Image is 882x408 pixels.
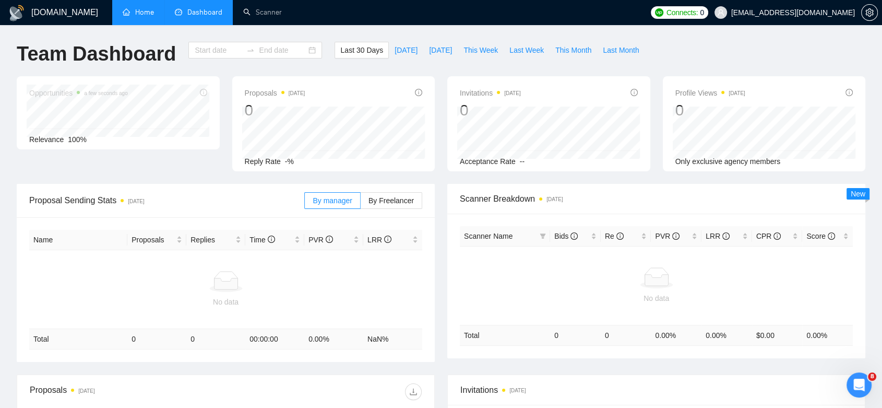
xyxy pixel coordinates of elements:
span: By Freelancer [368,196,414,205]
div: No data [33,296,418,308]
button: [DATE] [389,42,423,59]
time: [DATE] [509,388,526,393]
th: Name [29,230,127,250]
span: Last 30 Days [340,44,383,56]
span: PVR [308,236,333,244]
span: Relevance [29,135,64,144]
input: End date [259,44,306,56]
button: Last 30 Days [335,42,389,59]
span: info-circle [722,232,730,240]
button: download [405,383,422,400]
td: 0.00 % [701,325,752,345]
span: By manager [313,196,352,205]
time: [DATE] [504,90,520,96]
span: user [717,9,724,16]
span: info-circle [845,89,853,96]
span: info-circle [773,232,781,240]
span: Only exclusive agency members [675,157,781,166]
span: Reply Rate [245,157,281,166]
button: This Month [550,42,597,59]
td: 0 [601,325,651,345]
span: Invitations [460,87,521,99]
span: info-circle [570,232,578,240]
span: Scanner Name [464,232,512,240]
span: Time [249,236,275,244]
span: CPR [756,232,781,240]
span: Scanner Breakdown [460,192,853,205]
span: [DATE] [395,44,418,56]
span: Replies [190,234,233,246]
td: 0.00 % [651,325,701,345]
button: Last Week [504,42,550,59]
span: Dashboard [187,8,222,17]
span: Profile Views [675,87,745,99]
span: -- [520,157,525,166]
span: Connects: [666,7,698,18]
td: 0 [127,329,186,349]
span: filter [540,233,546,239]
span: Score [806,232,835,240]
time: [DATE] [128,199,144,204]
img: upwork-logo.png [655,8,663,17]
span: -% [285,157,294,166]
div: 0 [460,100,521,120]
span: Proposal Sending Stats [29,194,304,207]
span: Proposals [132,234,174,246]
time: [DATE] [729,90,745,96]
span: info-circle [616,232,624,240]
span: Bids [554,232,578,240]
span: This Week [463,44,498,56]
span: Proposals [245,87,305,99]
span: info-circle [672,232,680,240]
span: to [246,46,255,54]
td: 00:00:00 [245,329,304,349]
img: logo [8,5,25,21]
span: 8 [868,372,876,381]
td: 0 [550,325,601,345]
td: 0.00 % [304,329,363,349]
time: [DATE] [546,196,563,202]
span: New [851,190,865,198]
span: PVR [655,232,680,240]
a: setting [861,8,878,17]
span: Invitations [460,383,852,397]
a: searchScanner [243,8,282,17]
div: 0 [675,100,745,120]
span: [DATE] [429,44,452,56]
span: Acceptance Rate [460,157,516,166]
div: Proposals [30,383,226,400]
div: 0 [245,100,305,120]
span: download [406,388,421,396]
button: This Week [458,42,504,59]
div: No data [464,293,849,304]
span: swap-right [246,46,255,54]
span: info-circle [326,236,333,243]
input: Start date [195,44,242,56]
span: dashboard [175,8,182,16]
span: info-circle [828,232,835,240]
td: 0 [186,329,245,349]
span: info-circle [630,89,638,96]
h1: Team Dashboard [17,42,176,66]
span: LRR [367,236,391,244]
a: homeHome [123,8,154,17]
span: 100% [68,135,87,144]
span: info-circle [415,89,422,96]
span: Last Week [509,44,544,56]
button: Last Month [597,42,645,59]
td: Total [29,329,127,349]
span: info-circle [384,236,391,243]
span: Last Month [603,44,639,56]
th: Proposals [127,230,186,250]
iframe: Intercom live chat [847,372,872,398]
span: This Month [555,44,591,56]
span: LRR [706,232,730,240]
td: $ 0.00 [752,325,803,345]
td: NaN % [363,329,422,349]
td: Total [460,325,550,345]
button: [DATE] [423,42,458,59]
time: [DATE] [289,90,305,96]
span: filter [538,228,548,244]
td: 0.00 % [802,325,853,345]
